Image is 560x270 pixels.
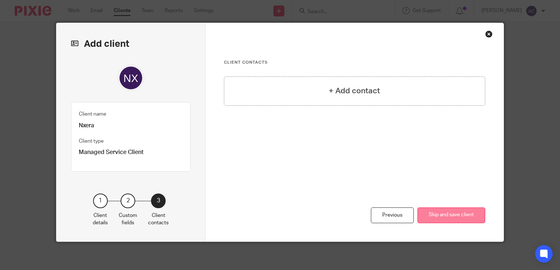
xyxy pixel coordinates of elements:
label: Client name [79,110,106,118]
p: Custom fields [119,212,137,227]
p: Client contacts [148,212,169,227]
p: Managed Service Client [79,149,183,156]
p: Nxera [79,122,183,130]
h3: Client contacts [224,60,486,65]
h2: Add client [71,38,191,50]
div: 1 [93,194,108,208]
label: Client type [79,138,104,145]
div: 2 [121,194,135,208]
div: 3 [151,194,166,208]
button: Skip and save client [417,207,485,223]
div: Previous [371,207,414,223]
h4: + Add contact [329,85,380,97]
p: Client details [93,212,108,227]
img: svg%3E [118,65,144,91]
div: Close this dialog window [485,30,493,38]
